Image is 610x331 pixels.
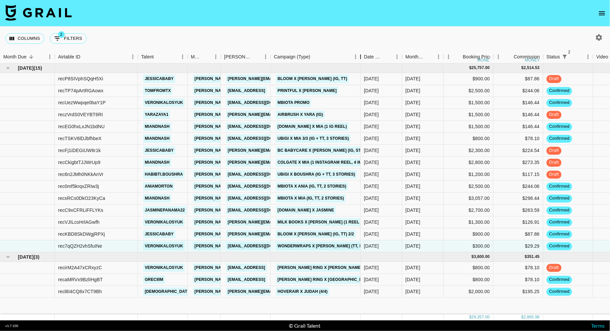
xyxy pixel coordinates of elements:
a: miandnash [143,194,171,203]
div: Jun '25 [405,288,420,295]
div: $300.00 [444,240,493,252]
div: $1,300.00 [444,216,493,228]
div: 18/08/2025 [364,87,379,94]
div: Manager [191,50,202,63]
div: $78.10 [493,133,543,145]
div: Campaign (Type) [274,50,310,63]
button: Menu [583,52,593,62]
div: Sep '25 [405,195,420,202]
div: money [478,58,492,62]
span: confirmed [547,135,572,142]
button: Sort [569,52,579,61]
div: 18/08/2025 [364,123,379,130]
a: [EMAIL_ADDRESS][DOMAIN_NAME] [226,123,301,131]
a: [PERSON_NAME][EMAIL_ADDRESS][PERSON_NAME][DOMAIN_NAME] [226,218,369,226]
a: Colgate x Mia (1 Instagram Reel, 4 images, 4 months usage right and 45 days access) [276,158,475,167]
button: Menu [178,52,188,62]
a: [EMAIL_ADDRESS][DOMAIN_NAME] [226,134,301,143]
div: 18/08/2025 [364,231,379,237]
div: Airtable ID [55,50,138,63]
div: rec0mf5krqxZRIw3j [58,183,99,190]
div: $78.10 [493,262,543,274]
a: [PERSON_NAME][EMAIL_ADDRESS][DOMAIN_NAME] [193,123,301,131]
a: miandnash [143,123,171,131]
span: draft [547,112,562,118]
div: $117.15 [493,169,543,181]
div: recFj1iDEGiUW6r1k [58,147,101,154]
button: Menu [493,52,503,62]
div: Sep '25 [405,219,420,225]
button: Sort [424,52,434,61]
span: confirmed [547,124,572,130]
a: [PERSON_NAME][EMAIL_ADDRESS][PERSON_NAME][DOMAIN_NAME] [226,111,369,119]
button: Menu [261,52,271,62]
button: Sort [202,52,211,61]
a: [PERSON_NAME][EMAIL_ADDRESS][DOMAIN_NAME] [193,158,301,167]
div: $87.86 [493,73,543,85]
div: recCkigbtTJJWrUp9 [58,159,101,166]
span: draft [547,159,562,166]
div: reczVrdS0VEYBT6RI [58,111,103,118]
a: [PERSON_NAME][EMAIL_ADDRESS][DOMAIN_NAME] [193,182,301,191]
a: habibti.boushra [143,170,185,179]
a: [PERSON_NAME][EMAIL_ADDRESS][DOMAIN_NAME] [226,75,334,83]
div: 18/08/2025 [364,75,379,82]
div: Sep '25 [405,111,420,118]
a: yarazaya1 [143,111,170,119]
a: [PERSON_NAME][EMAIL_ADDRESS][DOMAIN_NAME] [193,206,301,214]
span: confirmed [547,219,572,225]
div: $2,500.00 [444,181,493,193]
div: Sep '25 [405,99,420,106]
button: Sort [310,52,320,61]
div: $273.35 [493,157,543,169]
a: [PERSON_NAME][EMAIL_ADDRESS][DOMAIN_NAME] [193,99,301,107]
div: 2 active filters [560,52,569,61]
div: $2,700.00 [444,205,493,216]
img: Grail Talent [5,5,72,21]
span: confirmed [547,277,572,283]
a: [EMAIL_ADDRESS] [226,87,267,95]
a: [DOMAIN_NAME] x Jasmine [276,206,336,214]
div: $146.44 [493,109,543,121]
div: Sep '25 [405,207,420,213]
span: confirmed [547,100,572,106]
a: aniamorton [143,182,174,191]
div: $800.00 [444,274,493,286]
div: Jun '25 [405,276,420,283]
a: AirBrush x Yara (IG) [276,111,325,119]
div: $146.44 [493,97,543,109]
div: $ [469,314,472,320]
div: recUezWwpqe0baY1P [58,99,106,106]
div: $2,800.00 [444,157,493,169]
div: Sep '25 [405,147,420,154]
div: Status [547,50,560,63]
a: greciiim [143,276,165,284]
button: Sort [504,52,514,61]
div: 351.45 [527,254,540,260]
div: recaMRVx9BzlIHgBT [58,276,103,283]
button: Show filters [50,33,87,44]
div: [PERSON_NAME] [224,50,251,63]
a: [DOMAIN_NAME] x Mia (1 IG Reel) [276,123,349,131]
a: [PERSON_NAME][EMAIL_ADDRESS][DOMAIN_NAME] [193,276,301,284]
div: recirM2A47xCRxyzC [58,264,102,271]
div: Date Created [364,50,383,63]
span: draft [547,147,562,154]
a: [EMAIL_ADDRESS][DOMAIN_NAME] [226,242,301,250]
div: $800.00 [444,133,493,145]
a: [EMAIL_ADDRESS][DOMAIN_NAME] [226,206,301,214]
div: 29,357.00 [472,314,490,320]
div: recKBD8SkDWgjRPXj [58,231,105,237]
a: jessicababy [143,230,175,238]
div: $78.10 [493,274,543,286]
a: mBIOTA x Ania (IG, TT, 2 Stories) [276,182,348,191]
a: veronikalosyuk [143,99,185,107]
div: $ [525,254,527,260]
a: [PERSON_NAME][EMAIL_ADDRESS][DOMAIN_NAME] [193,288,301,296]
div: $ [472,254,474,260]
a: [PERSON_NAME][EMAIL_ADDRESS][DOMAIN_NAME] [193,146,301,155]
button: Menu [211,52,221,62]
span: confirmed [547,195,572,202]
button: Menu [392,52,402,62]
div: Sep '25 [405,183,420,190]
